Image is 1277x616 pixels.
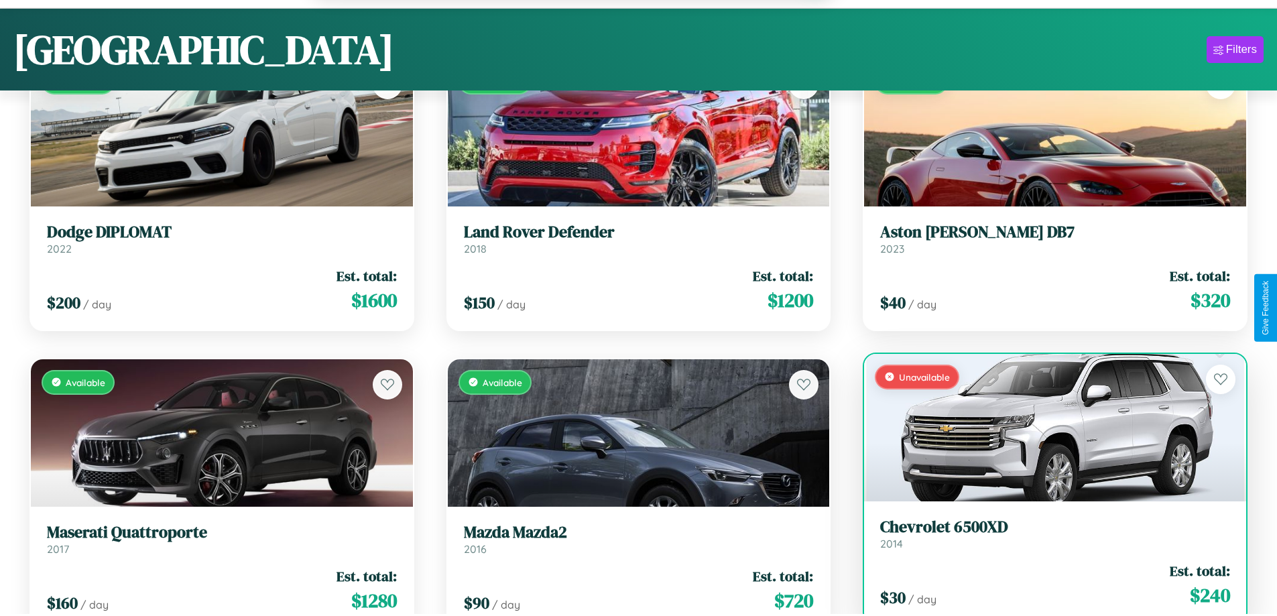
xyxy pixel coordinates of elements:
span: Est. total: [753,266,813,286]
span: $ 30 [880,587,906,609]
span: 2022 [47,242,72,255]
span: / day [497,298,526,311]
span: Est. total: [1170,561,1230,580]
a: Mazda Mazda22016 [464,523,814,556]
span: 2014 [880,537,903,550]
a: Aston [PERSON_NAME] DB72023 [880,223,1230,255]
span: $ 1200 [768,287,813,314]
span: / day [80,598,109,611]
span: $ 150 [464,292,495,314]
span: 2023 [880,242,904,255]
span: / day [908,298,936,311]
a: Land Rover Defender2018 [464,223,814,255]
div: Filters [1226,43,1257,56]
span: Available [483,377,522,388]
button: Filters [1207,36,1264,63]
span: $ 720 [774,587,813,614]
h3: Chevrolet 6500XD [880,517,1230,537]
h3: Aston [PERSON_NAME] DB7 [880,223,1230,242]
span: Est. total: [337,566,397,586]
span: Est. total: [337,266,397,286]
h1: [GEOGRAPHIC_DATA] [13,22,394,77]
h3: Mazda Mazda2 [464,523,814,542]
span: 2017 [47,542,69,556]
span: / day [908,593,936,606]
span: Est. total: [1170,266,1230,286]
span: $ 1600 [351,287,397,314]
span: 2018 [464,242,487,255]
span: 2016 [464,542,487,556]
span: Unavailable [899,371,950,383]
span: $ 320 [1191,287,1230,314]
span: $ 160 [47,592,78,614]
h3: Land Rover Defender [464,223,814,242]
span: / day [492,598,520,611]
span: $ 240 [1190,582,1230,609]
span: Est. total: [753,566,813,586]
span: $ 200 [47,292,80,314]
h3: Maserati Quattroporte [47,523,397,542]
div: Give Feedback [1261,281,1270,335]
span: $ 90 [464,592,489,614]
span: Available [66,377,105,388]
span: $ 1280 [351,587,397,614]
a: Chevrolet 6500XD2014 [880,517,1230,550]
span: $ 40 [880,292,906,314]
a: Dodge DIPLOMAT2022 [47,223,397,255]
span: / day [83,298,111,311]
a: Maserati Quattroporte2017 [47,523,397,556]
h3: Dodge DIPLOMAT [47,223,397,242]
